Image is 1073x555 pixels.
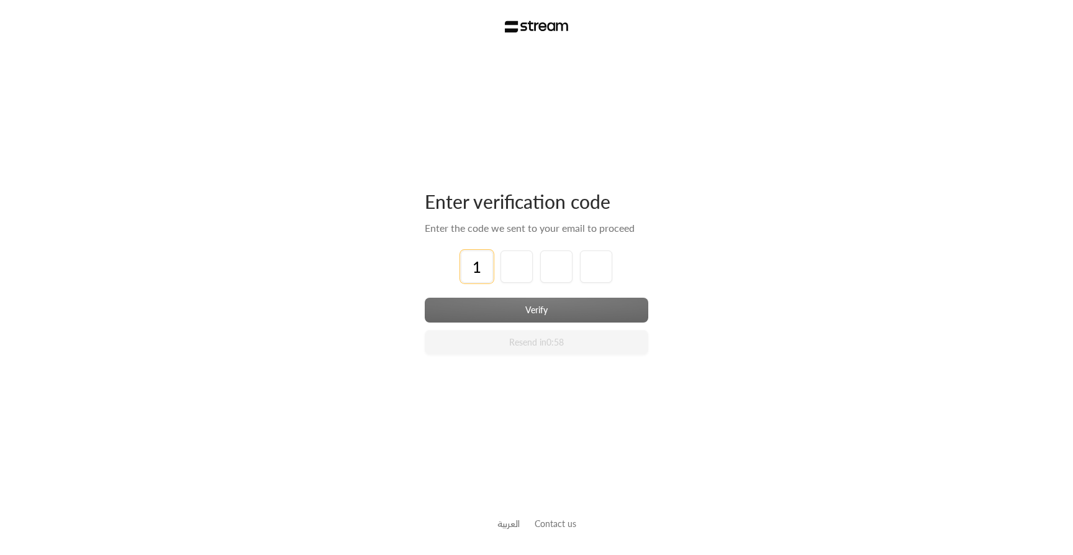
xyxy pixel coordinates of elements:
[535,518,576,529] a: Contact us
[497,512,520,535] a: العربية
[425,221,648,236] div: Enter the code we sent to your email to proceed
[425,190,648,213] div: Enter verification code
[505,21,569,33] img: Stream Logo
[535,517,576,530] button: Contact us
